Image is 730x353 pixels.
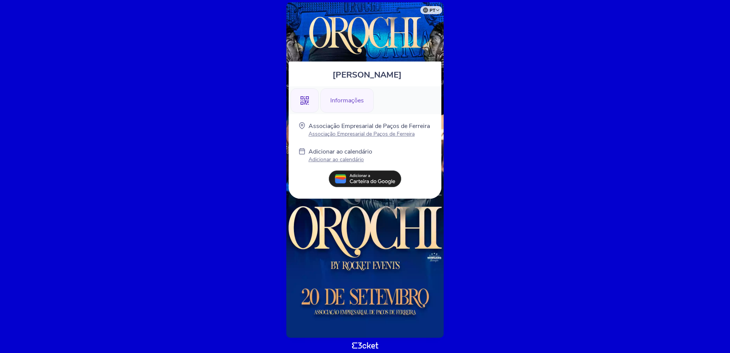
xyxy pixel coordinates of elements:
p: Adicionar ao calendário [308,147,372,156]
p: Associação Empresarial de Paços de Ferreira [308,130,430,138]
p: Associação Empresarial de Paços de Ferreira [308,122,430,130]
img: OROCHI - PAÇOS DE FERREIRA by RocketEvents [296,10,433,58]
div: Informações [320,88,374,113]
p: Adicionar ao calendário [308,156,372,163]
a: Informações [320,96,374,104]
img: pt_add_to_google_wallet.13e59062.svg [329,170,401,187]
a: Associação Empresarial de Paços de Ferreira Associação Empresarial de Paços de Ferreira [308,122,430,138]
span: [PERSON_NAME] [333,69,402,81]
a: Adicionar ao calendário Adicionar ao calendário [308,147,372,165]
